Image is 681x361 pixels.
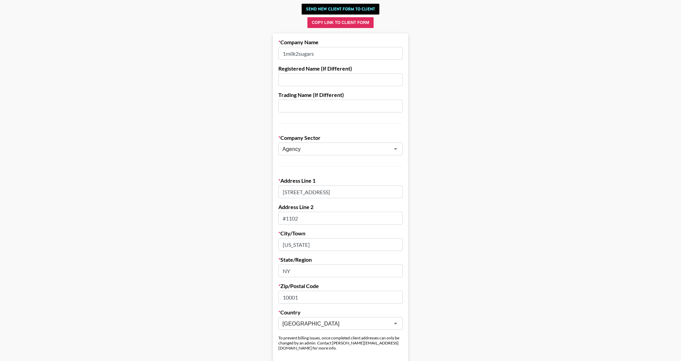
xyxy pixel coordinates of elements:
[278,134,403,141] label: Company Sector
[391,319,400,328] button: Open
[278,283,403,289] label: Zip/Postal Code
[278,65,403,72] label: Registered Name (If Different)
[278,335,403,351] div: To prevent billing issues, once completed client addresses can only be changed by an admin. Conta...
[302,4,379,15] button: Send New Client Form to Client
[278,39,403,46] label: Company Name
[391,144,400,154] button: Open
[278,309,403,316] label: Country
[278,204,403,210] label: Address Line 2
[278,177,403,184] label: Address Line 1
[278,230,403,237] label: City/Town
[278,256,403,263] label: State/Region
[307,17,374,28] button: Copy Link to Client Form
[278,92,403,98] label: Trading Name (If Different)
